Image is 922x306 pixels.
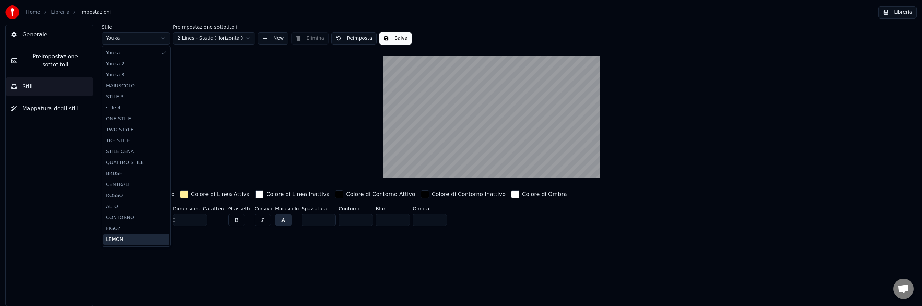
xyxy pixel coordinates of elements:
[106,236,123,243] span: LEMON
[106,50,120,57] span: Youka
[106,61,125,68] span: Youka 2
[106,203,118,210] span: ALTO
[106,105,121,111] span: stile 4
[106,115,131,122] span: ONE STILE
[106,159,144,166] span: QUATTRO STILE
[106,225,120,232] span: FIGO?
[106,94,124,100] span: STILE 3
[106,192,123,199] span: ROSSO
[106,181,129,188] span: CENTRALI
[106,137,130,144] span: TRE STILE
[106,72,125,78] span: Youka 3
[106,126,134,133] span: TWO STYLE
[106,170,123,177] span: BRUSH
[106,148,134,155] span: STILE CENA
[106,214,134,221] span: CONTORNO
[106,83,135,89] span: MAIUSCOLO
